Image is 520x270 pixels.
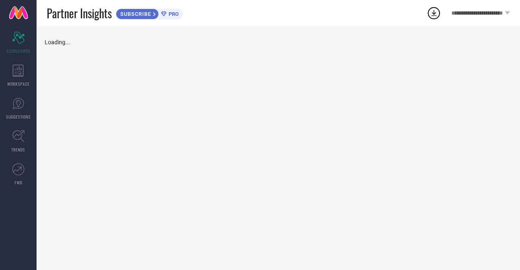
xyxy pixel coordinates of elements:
a: SUBSCRIBEPRO [116,6,183,19]
span: SCORECARDS [6,48,30,54]
span: TRENDS [11,147,25,153]
span: SUGGESTIONS [6,114,31,120]
span: WORKSPACE [7,81,30,87]
span: FWD [15,179,22,186]
span: SUBSCRIBE [116,11,153,17]
span: Partner Insights [47,5,112,22]
div: Open download list [427,6,441,20]
span: PRO [167,11,179,17]
span: Loading... [45,39,70,45]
